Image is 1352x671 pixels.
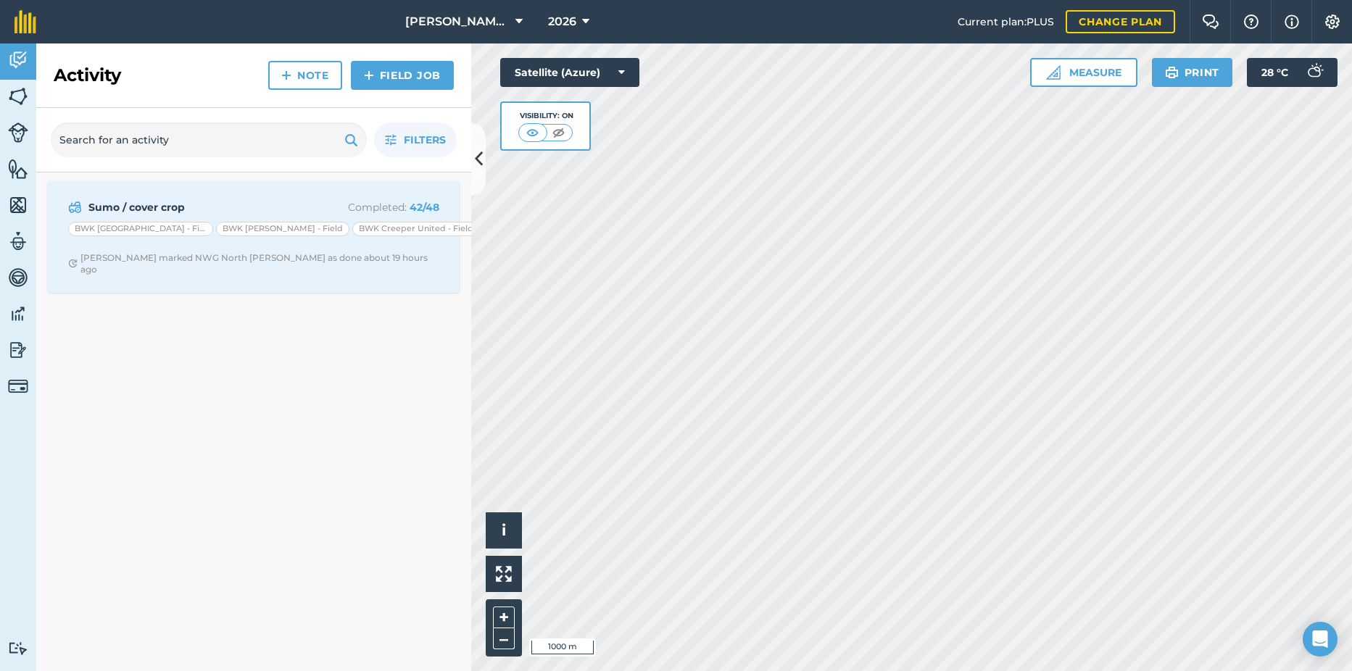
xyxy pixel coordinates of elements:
div: BWK [PERSON_NAME] - Field [216,222,349,236]
img: svg+xml;base64,PHN2ZyB4bWxucz0iaHR0cDovL3d3dy53My5vcmcvMjAwMC9zdmciIHdpZHRoPSIxNCIgaGVpZ2h0PSIyNC... [364,67,374,84]
a: Sumo / cover cropCompleted: 42/48BWK [GEOGRAPHIC_DATA] - FieldBWK [PERSON_NAME] - FieldBWK Creepe... [57,190,451,284]
img: svg+xml;base64,PHN2ZyB4bWxucz0iaHR0cDovL3d3dy53My5vcmcvMjAwMC9zdmciIHdpZHRoPSI1NiIgaGVpZ2h0PSI2MC... [8,86,28,107]
button: 28 °C [1247,58,1338,87]
img: svg+xml;base64,PHN2ZyB4bWxucz0iaHR0cDovL3d3dy53My5vcmcvMjAwMC9zdmciIHdpZHRoPSIxOSIgaGVpZ2h0PSIyNC... [344,131,358,149]
img: svg+xml;base64,PD94bWwgdmVyc2lvbj0iMS4wIiBlbmNvZGluZz0idXRmLTgiPz4KPCEtLSBHZW5lcmF0b3I6IEFkb2JlIE... [8,267,28,288]
span: 2026 [548,13,576,30]
img: svg+xml;base64,PD94bWwgdmVyc2lvbj0iMS4wIiBlbmNvZGluZz0idXRmLTgiPz4KPCEtLSBHZW5lcmF0b3I6IEFkb2JlIE... [1300,58,1329,87]
input: Search for an activity [51,122,367,157]
button: i [486,512,522,549]
span: [PERSON_NAME] Hayleys Partnership [405,13,510,30]
img: svg+xml;base64,PD94bWwgdmVyc2lvbj0iMS4wIiBlbmNvZGluZz0idXRmLTgiPz4KPCEtLSBHZW5lcmF0b3I6IEFkb2JlIE... [68,199,82,216]
h2: Activity [54,64,121,87]
img: svg+xml;base64,PD94bWwgdmVyc2lvbj0iMS4wIiBlbmNvZGluZz0idXRmLTgiPz4KPCEtLSBHZW5lcmF0b3I6IEFkb2JlIE... [8,303,28,325]
button: + [493,607,515,628]
a: Note [268,61,342,90]
img: svg+xml;base64,PHN2ZyB4bWxucz0iaHR0cDovL3d3dy53My5vcmcvMjAwMC9zdmciIHdpZHRoPSI1MCIgaGVpZ2h0PSI0MC... [549,125,568,140]
a: Field Job [351,61,454,90]
img: A question mark icon [1243,14,1260,29]
div: [PERSON_NAME] marked NWG North [PERSON_NAME] as done about 19 hours ago [68,252,439,275]
img: svg+xml;base64,PHN2ZyB4bWxucz0iaHR0cDovL3d3dy53My5vcmcvMjAwMC9zdmciIHdpZHRoPSIxOSIgaGVpZ2h0PSIyNC... [1165,64,1179,81]
div: BWK Creeper United - Field [352,222,480,236]
span: 28 ° C [1261,58,1288,87]
img: svg+xml;base64,PD94bWwgdmVyc2lvbj0iMS4wIiBlbmNvZGluZz0idXRmLTgiPz4KPCEtLSBHZW5lcmF0b3I6IEFkb2JlIE... [8,122,28,143]
img: svg+xml;base64,PHN2ZyB4bWxucz0iaHR0cDovL3d3dy53My5vcmcvMjAwMC9zdmciIHdpZHRoPSIxNCIgaGVpZ2h0PSIyNC... [281,67,291,84]
img: svg+xml;base64,PHN2ZyB4bWxucz0iaHR0cDovL3d3dy53My5vcmcvMjAwMC9zdmciIHdpZHRoPSIxNyIgaGVpZ2h0PSIxNy... [1285,13,1299,30]
img: svg+xml;base64,PHN2ZyB4bWxucz0iaHR0cDovL3d3dy53My5vcmcvMjAwMC9zdmciIHdpZHRoPSI1MCIgaGVpZ2h0PSI0MC... [523,125,542,140]
img: svg+xml;base64,PD94bWwgdmVyc2lvbj0iMS4wIiBlbmNvZGluZz0idXRmLTgiPz4KPCEtLSBHZW5lcmF0b3I6IEFkb2JlIE... [8,641,28,655]
img: Ruler icon [1046,65,1061,80]
img: A cog icon [1324,14,1341,29]
p: Completed : [324,199,439,215]
img: svg+xml;base64,PHN2ZyB4bWxucz0iaHR0cDovL3d3dy53My5vcmcvMjAwMC9zdmciIHdpZHRoPSI1NiIgaGVpZ2h0PSI2MC... [8,158,28,180]
button: Satellite (Azure) [500,58,639,87]
img: svg+xml;base64,PD94bWwgdmVyc2lvbj0iMS4wIiBlbmNvZGluZz0idXRmLTgiPz4KPCEtLSBHZW5lcmF0b3I6IEFkb2JlIE... [8,230,28,252]
img: Four arrows, one pointing top left, one top right, one bottom right and the last bottom left [496,566,512,582]
img: svg+xml;base64,PD94bWwgdmVyc2lvbj0iMS4wIiBlbmNvZGluZz0idXRmLTgiPz4KPCEtLSBHZW5lcmF0b3I6IEFkb2JlIE... [8,376,28,396]
img: Two speech bubbles overlapping with the left bubble in the forefront [1202,14,1219,29]
span: i [502,521,506,539]
span: Filters [404,132,446,148]
strong: Sumo / cover crop [88,199,318,215]
img: svg+xml;base64,PHN2ZyB4bWxucz0iaHR0cDovL3d3dy53My5vcmcvMjAwMC9zdmciIHdpZHRoPSI1NiIgaGVpZ2h0PSI2MC... [8,194,28,216]
button: Print [1152,58,1233,87]
span: Current plan : PLUS [958,14,1054,30]
strong: 42 / 48 [410,201,439,214]
button: Measure [1030,58,1137,87]
img: fieldmargin Logo [14,10,36,33]
div: BWK [GEOGRAPHIC_DATA] - Field [68,222,213,236]
img: Clock with arrow pointing clockwise [68,259,78,268]
img: svg+xml;base64,PD94bWwgdmVyc2lvbj0iMS4wIiBlbmNvZGluZz0idXRmLTgiPz4KPCEtLSBHZW5lcmF0b3I6IEFkb2JlIE... [8,49,28,71]
button: – [493,628,515,649]
div: Visibility: On [518,110,573,122]
div: Open Intercom Messenger [1303,622,1338,657]
button: Filters [374,122,457,157]
img: svg+xml;base64,PD94bWwgdmVyc2lvbj0iMS4wIiBlbmNvZGluZz0idXRmLTgiPz4KPCEtLSBHZW5lcmF0b3I6IEFkb2JlIE... [8,339,28,361]
a: Change plan [1066,10,1175,33]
